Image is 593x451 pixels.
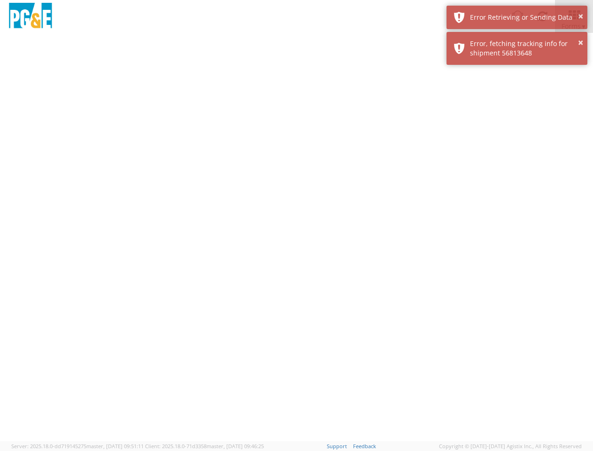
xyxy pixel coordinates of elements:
[11,443,144,450] span: Server: 2025.18.0-dd719145275
[578,36,583,50] button: ×
[145,443,264,450] span: Client: 2025.18.0-71d3358
[439,443,582,450] span: Copyright © [DATE]-[DATE] Agistix Inc., All Rights Reserved
[470,13,580,22] div: Error Retrieving or Sending Data
[207,443,264,450] span: master, [DATE] 09:46:25
[86,443,144,450] span: master, [DATE] 09:51:11
[470,39,580,58] div: Error, fetching tracking info for shipment 56813648
[327,443,347,450] a: Support
[578,10,583,23] button: ×
[353,443,376,450] a: Feedback
[7,3,54,31] img: pge-logo-06675f144f4cfa6a6814.png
